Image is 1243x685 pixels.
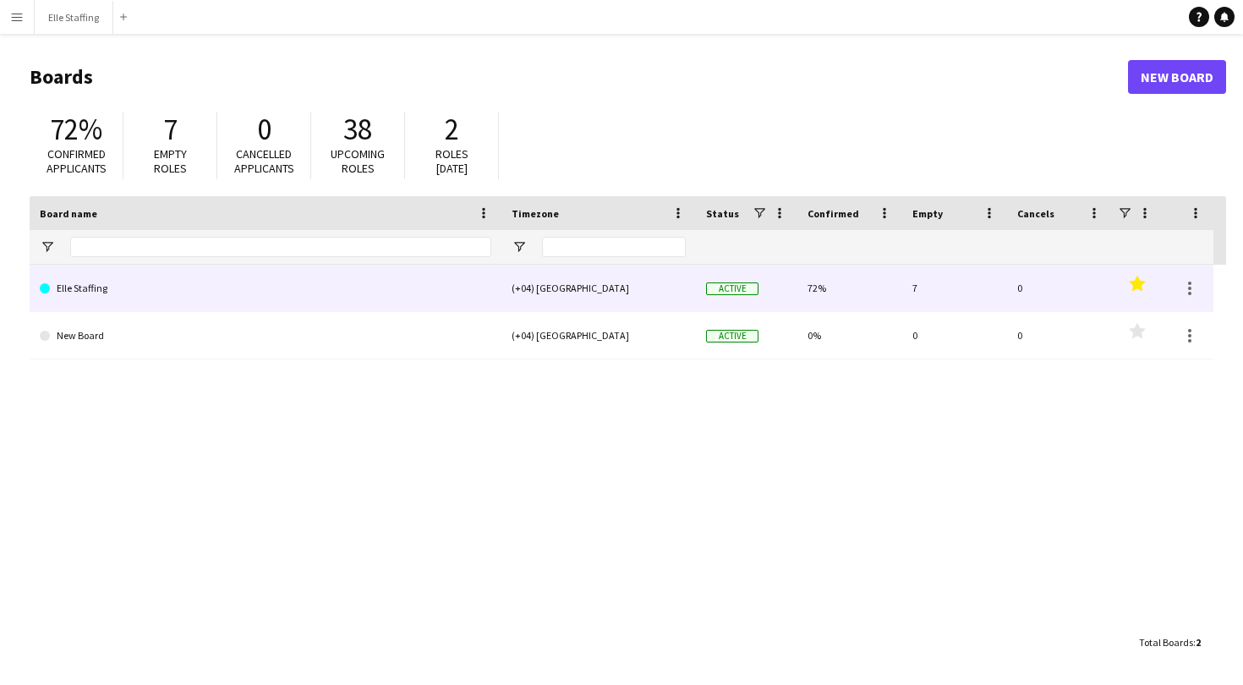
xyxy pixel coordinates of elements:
span: Confirmed [808,207,859,220]
span: 2 [1196,636,1201,649]
button: Open Filter Menu [40,239,55,255]
span: 0 [257,111,271,148]
a: New Board [1128,60,1226,94]
a: New Board [40,312,491,359]
span: Empty roles [154,146,187,176]
span: Cancelled applicants [234,146,294,176]
div: 7 [902,265,1007,311]
span: Roles [DATE] [435,146,468,176]
div: (+04) [GEOGRAPHIC_DATA] [501,265,696,311]
span: Upcoming roles [331,146,385,176]
span: Timezone [512,207,559,220]
a: Elle Staffing [40,265,491,312]
span: Total Boards [1139,636,1193,649]
span: Active [706,330,758,342]
div: 0% [797,312,902,359]
input: Board name Filter Input [70,237,491,257]
span: 38 [343,111,372,148]
div: 0 [902,312,1007,359]
span: Active [706,282,758,295]
div: 72% [797,265,902,311]
span: 7 [163,111,178,148]
h1: Boards [30,64,1128,90]
button: Open Filter Menu [512,239,527,255]
div: 0 [1007,265,1112,311]
span: Confirmed applicants [47,146,107,176]
div: : [1139,626,1201,659]
input: Timezone Filter Input [542,237,686,257]
span: Status [706,207,739,220]
span: Board name [40,207,97,220]
span: 2 [445,111,459,148]
span: Cancels [1017,207,1054,220]
div: 0 [1007,312,1112,359]
button: Elle Staffing [35,1,113,34]
span: 72% [50,111,102,148]
span: Empty [912,207,943,220]
div: (+04) [GEOGRAPHIC_DATA] [501,312,696,359]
